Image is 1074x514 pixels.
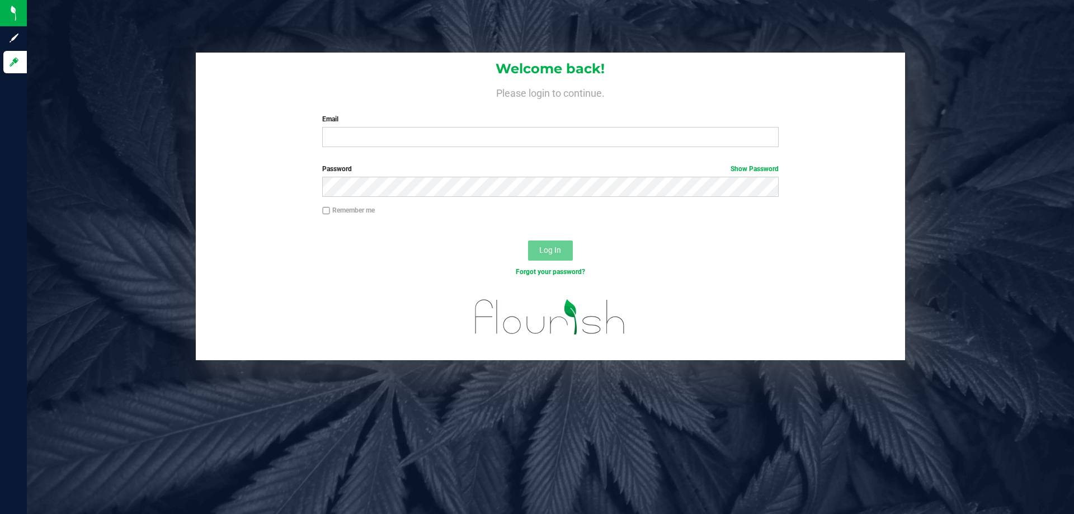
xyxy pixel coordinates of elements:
[322,205,375,215] label: Remember me
[196,85,905,98] h4: Please login to continue.
[8,56,20,68] inline-svg: Log in
[539,246,561,254] span: Log In
[528,241,573,261] button: Log In
[322,207,330,215] input: Remember me
[196,62,905,76] h1: Welcome back!
[8,32,20,44] inline-svg: Sign up
[322,165,352,173] span: Password
[461,289,639,346] img: flourish_logo.svg
[731,165,779,173] a: Show Password
[516,268,585,276] a: Forgot your password?
[322,114,778,124] label: Email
